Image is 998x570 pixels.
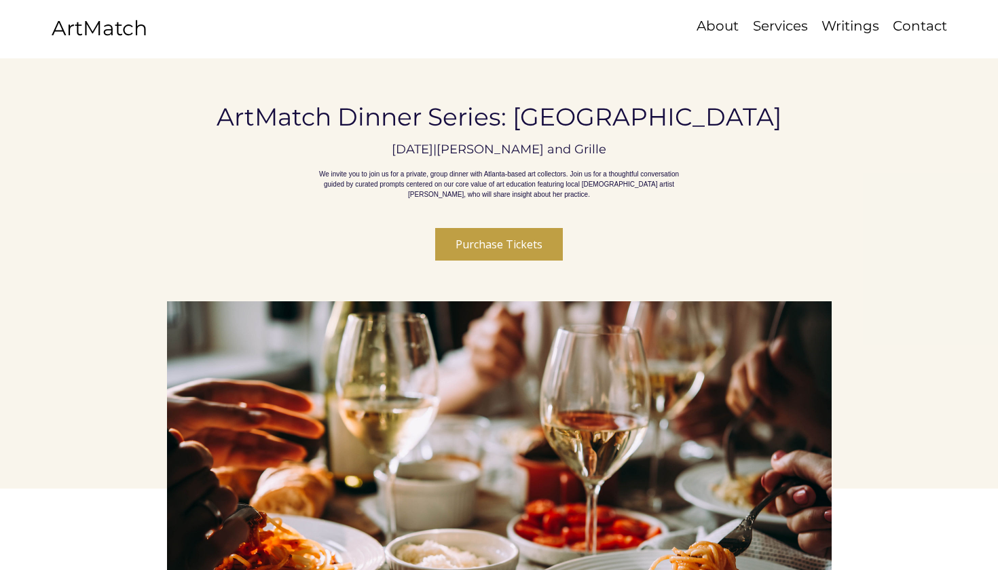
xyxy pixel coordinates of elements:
[745,16,815,36] a: Services
[213,102,786,132] h1: ArtMatch Dinner Series: [GEOGRAPHIC_DATA]
[433,142,437,157] span: |
[690,16,745,36] a: About
[309,169,689,199] p: We invite you to join us for a private, group dinner with Atlanta-based art collectors. Join us f...
[815,16,886,36] a: Writings
[52,16,147,41] a: ArtMatch
[435,228,563,261] button: Purchase Tickets
[746,16,815,36] p: Services
[645,16,953,36] nav: Site
[886,16,953,36] a: Contact
[437,142,606,157] p: [PERSON_NAME] and Grille
[392,142,433,157] p: [DATE]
